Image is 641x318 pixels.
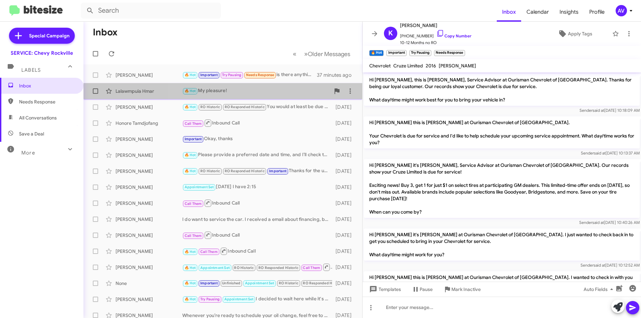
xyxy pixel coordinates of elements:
div: I decided to wait here while it's worked on. They told me to let you know [182,295,332,303]
span: Call Them [185,202,202,206]
span: Sender [DATE] 10:12:52 AM [581,263,640,268]
span: [PERSON_NAME] [439,63,476,69]
div: [DATE] [332,152,357,158]
div: [DATE] [332,136,357,142]
div: [PERSON_NAME] [116,216,182,223]
span: Appointment Set [245,281,274,285]
span: Unfinished [222,281,240,285]
div: [DATE] [332,296,357,303]
span: Apply Tags [568,28,592,40]
div: Inbound Call [182,119,332,127]
button: Apply Tags [541,28,609,40]
span: Mark Inactive [451,283,481,295]
a: Insights [554,2,584,22]
div: [PERSON_NAME] [116,264,182,271]
p: Hi [PERSON_NAME] it's [PERSON_NAME] at Ourisman Chevrolet of [GEOGRAPHIC_DATA]. I just wanted to ... [364,229,640,261]
nav: Page navigation example [289,47,354,61]
span: Call Them [185,234,202,238]
span: said at [592,220,604,225]
span: » [304,50,308,58]
div: Inbound Call [182,199,332,207]
span: Pause [420,283,433,295]
div: [DATE] [332,280,357,287]
input: Search [81,3,221,19]
span: Appointment Set [200,266,230,270]
div: [PERSON_NAME] [116,296,182,303]
div: [PERSON_NAME] [116,152,182,158]
div: [DATE] [332,248,357,255]
span: Appointment Set [224,297,254,301]
span: 🔥 Hot [185,105,196,109]
div: [DATE] [332,120,357,126]
span: 🔥 Hot [185,297,196,301]
a: Calendar [521,2,554,22]
span: said at [594,150,606,155]
span: « [293,50,296,58]
a: Profile [584,2,610,22]
h1: Inbox [93,27,118,38]
span: Appointment Set [185,185,214,189]
div: None [116,280,182,287]
span: Call Them [303,266,320,270]
small: Important [386,50,406,56]
p: Hi [PERSON_NAME] this is [PERSON_NAME] at Ourisman Chevrolet of [GEOGRAPHIC_DATA]. Your Chevrolet... [364,116,640,148]
span: Call Them [200,250,218,254]
div: [DATE] [332,232,357,239]
div: [PERSON_NAME] [116,72,182,78]
span: RO Responded Historic [225,105,265,109]
span: Inbox [497,2,521,22]
div: [DATE] [332,168,357,175]
div: [PERSON_NAME] [116,200,182,207]
span: RO Responded Historic [225,169,265,173]
button: Auto Fields [578,283,621,295]
span: K [388,28,393,39]
span: Sender [DATE] 10:40:26 AM [579,220,640,225]
span: Older Messages [308,50,350,58]
span: Cruze Limited [393,63,423,69]
span: Inbox [19,82,76,89]
span: Important [269,169,286,173]
div: [DATE] [332,184,357,191]
span: 🔥 Hot [185,89,196,93]
span: RO Responded Historic [303,281,343,285]
div: Honore Tamdjofang [116,120,182,126]
span: More [21,150,35,156]
span: Important [200,73,218,77]
div: [PERSON_NAME] [116,104,182,110]
div: Okay, thanks [182,135,332,143]
span: said at [593,108,604,113]
span: Important [200,281,218,285]
div: [PERSON_NAME] [116,248,182,255]
div: [PERSON_NAME] [116,168,182,175]
span: Save a Deal [19,130,44,137]
span: 🔥 Hot [185,281,196,285]
span: Special Campaign [29,32,69,39]
div: [PERSON_NAME] [116,136,182,142]
div: Inbound Call [182,247,332,255]
div: Thanks for the update! Let's schedule your oil change for 11/6. What time works best for you? [182,167,332,175]
span: Call Them [185,121,202,126]
span: All Conversations [19,114,57,121]
span: Important [185,137,202,141]
span: Labels [21,67,41,73]
span: said at [594,263,605,268]
span: RO Historic [279,281,298,285]
span: RO Historic [234,266,254,270]
button: Previous [289,47,300,61]
span: 🔥 Hot [185,266,196,270]
div: [DATE] [332,216,357,223]
div: AV [616,5,627,16]
span: 2016 [426,63,436,69]
span: Try Pausing [222,73,241,77]
span: [PERSON_NAME] [400,21,471,29]
span: 🔥 Hot [185,153,196,157]
div: 37 minutes ago [317,72,357,78]
div: Inbound Call [182,231,332,239]
span: Sender [DATE] 10:13:37 AM [581,150,640,155]
small: 🔥 Hot [369,50,384,56]
span: Sender [DATE] 10:18:09 AM [580,108,640,113]
div: [DATE] [332,200,357,207]
span: 10-12 Months no RO [400,39,471,46]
